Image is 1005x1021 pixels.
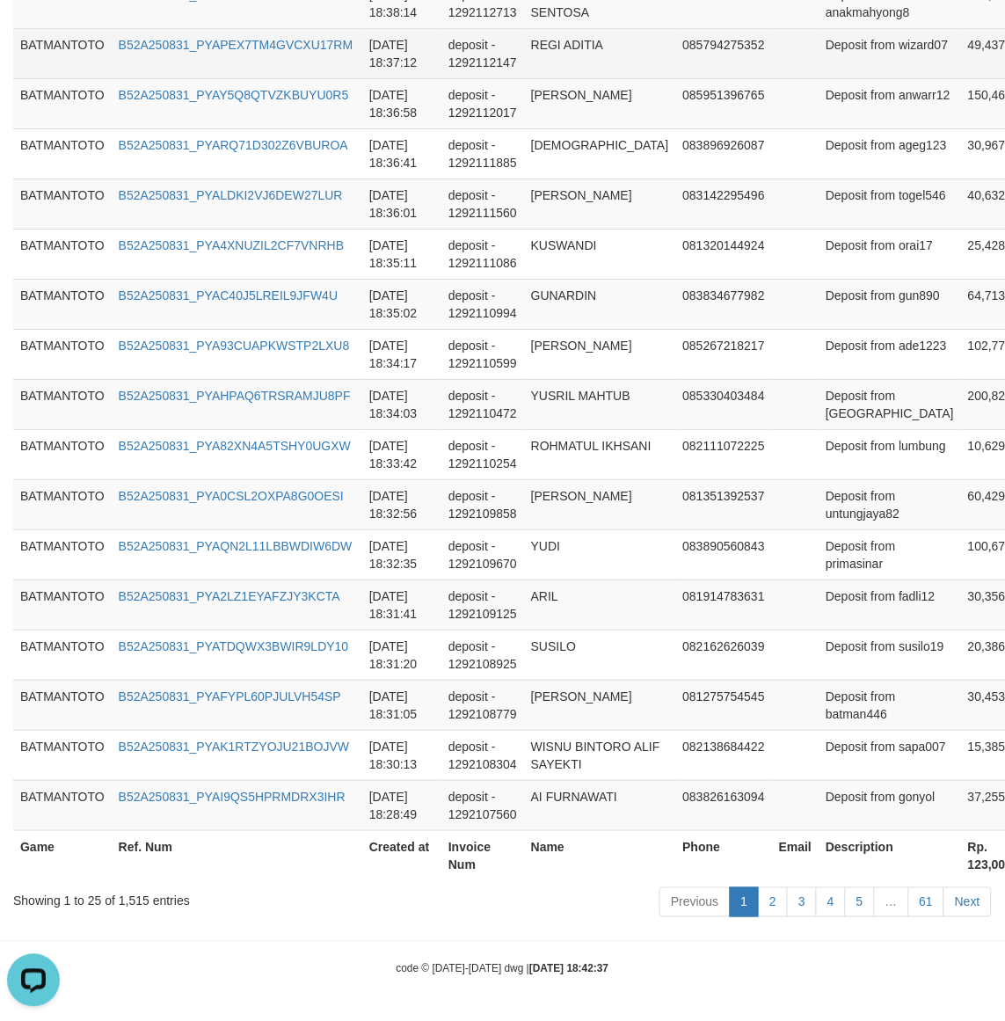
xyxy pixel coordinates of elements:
[441,28,524,78] td: deposit - 1292112147
[524,680,676,730] td: [PERSON_NAME]
[362,630,441,680] td: [DATE] 18:31:20
[441,128,524,179] td: deposit - 1292111885
[13,28,112,78] td: BATMANTOTO
[787,887,817,917] a: 3
[362,128,441,179] td: [DATE] 18:36:41
[524,730,676,780] td: WISNU BINTORO ALIF SAYEKTI
[819,229,961,279] td: Deposit from orai17
[524,379,676,429] td: YUSRIL MAHTUB
[441,179,524,229] td: deposit - 1292111560
[676,329,772,379] td: 085267218217
[13,630,112,680] td: BATMANTOTO
[7,7,60,60] button: Open LiveChat chat widget
[441,329,524,379] td: deposit - 1292110599
[441,229,524,279] td: deposit - 1292111086
[676,28,772,78] td: 085794275352
[441,78,524,128] td: deposit - 1292112017
[819,379,961,429] td: Deposit from [GEOGRAPHIC_DATA]
[362,329,441,379] td: [DATE] 18:34:17
[845,887,875,917] a: 5
[819,78,961,128] td: Deposit from anwarr12
[119,38,353,52] a: B52A250831_PYAPEX7TM4GVCXU17RM
[362,279,441,329] td: [DATE] 18:35:02
[524,28,676,78] td: REGI ADITIA
[676,279,772,329] td: 083834677982
[13,886,405,910] div: Showing 1 to 25 of 1,515 entries
[119,88,349,102] a: B52A250831_PYAY5Q8QTVZKBUYU0R5
[362,229,441,279] td: [DATE] 18:35:11
[13,379,112,429] td: BATMANTOTO
[819,329,961,379] td: Deposit from ade1223
[13,429,112,479] td: BATMANTOTO
[529,963,608,975] strong: [DATE] 18:42:37
[819,780,961,830] td: Deposit from gonyol
[524,179,676,229] td: [PERSON_NAME]
[676,580,772,630] td: 081914783631
[119,639,349,653] a: B52A250831_PYATDQWX3BWIR9LDY10
[441,630,524,680] td: deposit - 1292108925
[13,730,112,780] td: BATMANTOTO
[362,429,441,479] td: [DATE] 18:33:42
[819,429,961,479] td: Deposit from lumbung
[908,887,945,917] a: 61
[676,78,772,128] td: 085951396765
[676,780,772,830] td: 083826163094
[819,179,961,229] td: Deposit from togel546
[119,589,340,603] a: B52A250831_PYA2LZ1EYAFZJY3KCTA
[119,138,348,152] a: B52A250831_PYARQ71D302Z6VBUROA
[119,238,345,252] a: B52A250831_PYA4XNUZIL2CF7VNRHB
[819,28,961,78] td: Deposit from wizard07
[362,379,441,429] td: [DATE] 18:34:03
[524,830,676,880] th: Name
[819,529,961,580] td: Deposit from primasinar
[119,389,351,403] a: B52A250831_PYAHPAQ6TRSRAMJU8PF
[13,680,112,730] td: BATMANTOTO
[13,830,112,880] th: Game
[441,479,524,529] td: deposit - 1292109858
[524,479,676,529] td: [PERSON_NAME]
[362,680,441,730] td: [DATE] 18:31:05
[441,379,524,429] td: deposit - 1292110472
[819,128,961,179] td: Deposit from ageg123
[676,680,772,730] td: 081275754545
[524,78,676,128] td: [PERSON_NAME]
[819,580,961,630] td: Deposit from fadli12
[13,229,112,279] td: BATMANTOTO
[119,439,351,453] a: B52A250831_PYA82XN4A5TSHY0UGXW
[524,630,676,680] td: SUSILO
[819,830,961,880] th: Description
[524,529,676,580] td: YUDI
[13,329,112,379] td: BATMANTOTO
[119,539,353,553] a: B52A250831_PYAQN2L11LBBWDIW6DW
[441,580,524,630] td: deposit - 1292109125
[819,479,961,529] td: Deposit from untungjaya82
[816,887,846,917] a: 4
[13,580,112,630] td: BATMANTOTO
[13,529,112,580] td: BATMANTOTO
[13,279,112,329] td: BATMANTOTO
[676,479,772,529] td: 081351392537
[362,830,441,880] th: Created at
[524,279,676,329] td: GUNARDIN
[676,128,772,179] td: 083896926087
[119,339,350,353] a: B52A250831_PYA93CUAPKWSTP2LXU8
[13,128,112,179] td: BATMANTOTO
[819,730,961,780] td: Deposit from sapa007
[441,529,524,580] td: deposit - 1292109670
[819,680,961,730] td: Deposit from batman446
[819,279,961,329] td: Deposit from gun890
[362,780,441,830] td: [DATE] 18:28:49
[730,887,760,917] a: 1
[676,179,772,229] td: 083142295496
[524,329,676,379] td: [PERSON_NAME]
[441,780,524,830] td: deposit - 1292107560
[676,830,772,880] th: Phone
[13,179,112,229] td: BATMANTOTO
[119,489,344,503] a: B52A250831_PYA0CSL2OXPA8G0OESI
[362,479,441,529] td: [DATE] 18:32:56
[659,887,730,917] a: Previous
[13,780,112,830] td: BATMANTOTO
[874,887,909,917] a: …
[362,529,441,580] td: [DATE] 18:32:35
[772,830,819,880] th: Email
